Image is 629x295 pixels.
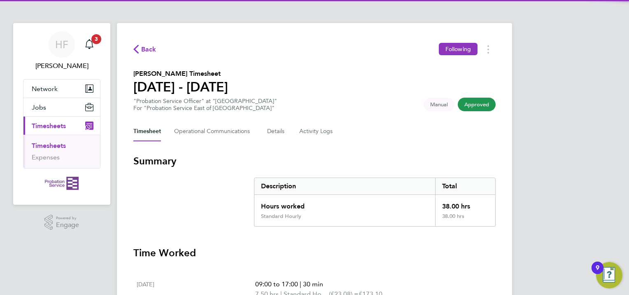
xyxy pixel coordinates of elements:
button: Jobs [23,98,100,116]
a: HF[PERSON_NAME] [23,31,100,71]
button: Timesheets [23,117,100,135]
a: Powered byEngage [44,215,79,230]
div: Description [254,178,435,194]
a: Timesheets [32,142,66,150]
span: HF [55,39,68,50]
div: 9 [596,268,599,279]
span: Powered by [56,215,79,222]
a: Go to home page [23,177,100,190]
h2: [PERSON_NAME] Timesheet [133,69,228,79]
button: Following [439,43,478,55]
button: Timesheets Menu [481,43,496,56]
button: Open Resource Center, 9 new notifications [596,262,622,288]
span: 30 min [303,280,323,288]
div: Timesheets [23,135,100,168]
div: Standard Hourly [261,213,301,220]
a: 3 [81,31,98,58]
button: Activity Logs [299,122,334,141]
button: Timesheet [133,122,161,141]
span: Timesheets [32,122,66,130]
h3: Summary [133,155,496,168]
span: 09:00 to 17:00 [255,280,298,288]
button: Details [267,122,286,141]
h1: [DATE] - [DATE] [133,79,228,95]
div: For "Probation Service East of [GEOGRAPHIC_DATA]" [133,105,277,112]
div: 38.00 hrs [435,195,495,213]
div: Total [435,178,495,194]
span: Back [141,44,156,54]
div: 38.00 hrs [435,213,495,226]
span: This timesheet was manually created. [424,98,454,111]
span: Following [445,45,471,53]
span: 3 [91,34,101,44]
div: "Probation Service Officer" at "[GEOGRAPHIC_DATA]" [133,98,277,112]
span: This timesheet has been approved. [458,98,496,111]
h3: Time Worked [133,246,496,260]
button: Network [23,80,100,98]
a: Expenses [32,153,60,161]
span: Jobs [32,103,46,111]
span: | [300,280,301,288]
span: Network [32,85,58,93]
img: probationservice-logo-retina.png [45,177,78,190]
button: Operational Communications [174,122,254,141]
span: Helen Flavell [23,61,100,71]
nav: Main navigation [13,23,110,205]
div: Hours worked [254,195,435,213]
button: Back [133,44,156,54]
span: Engage [56,222,79,229]
div: Summary [254,178,496,227]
